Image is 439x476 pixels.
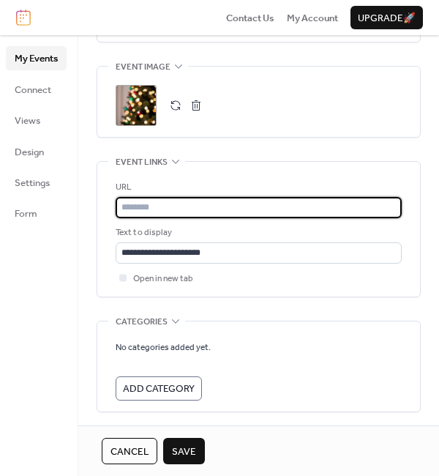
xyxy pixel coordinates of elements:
a: My Events [6,46,67,70]
span: Contact Us [226,11,274,26]
a: Connect [6,78,67,101]
span: Cancel [110,445,149,459]
a: Contact Us [226,10,274,25]
span: No categories added yet. [116,341,211,355]
a: Views [6,108,67,132]
span: Save [172,445,196,459]
button: Add Category [116,376,202,400]
span: Connect [15,83,51,97]
span: Add Category [123,382,195,396]
div: Text to display [116,226,399,240]
button: Save [163,438,205,464]
button: Upgrade🚀 [350,6,423,29]
span: Event image [116,60,170,75]
span: My Events [15,51,58,66]
span: Event links [116,155,168,170]
span: Settings [15,176,50,190]
span: Upgrade 🚀 [358,11,416,26]
span: Open in new tab [133,272,193,286]
div: URL [116,180,399,195]
div: ; [116,85,157,126]
span: Views [15,114,40,128]
a: My Account [287,10,338,25]
button: Cancel [102,438,157,464]
a: Settings [6,171,67,194]
a: Design [6,140,67,163]
span: Categories [116,315,168,330]
span: My Account [287,11,338,26]
a: Form [6,201,67,225]
span: Design [15,145,44,160]
span: Form [15,207,37,221]
img: logo [16,10,31,26]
